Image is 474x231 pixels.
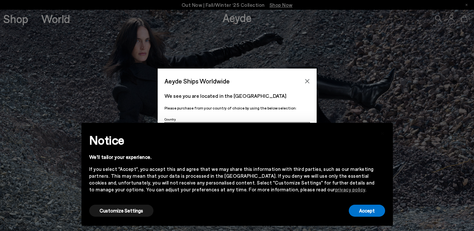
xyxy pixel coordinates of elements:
[335,186,365,192] a: privacy policy
[349,205,385,217] button: Accept
[380,128,385,137] span: ×
[164,92,310,100] p: We see you are located in the [GEOGRAPHIC_DATA]
[89,166,375,193] div: If you select "Accept", you accept this and agree that we may share this information with third p...
[164,105,310,111] p: Please purchase from your country of choice by using the below selection:
[164,117,176,121] span: Country
[164,75,230,87] span: Aeyde Ships Worldwide
[375,125,390,140] button: Close this notice
[89,132,375,148] h2: Notice
[89,154,375,160] div: We'll tailor your experience.
[302,76,312,86] button: Close
[89,205,153,217] button: Customize Settings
